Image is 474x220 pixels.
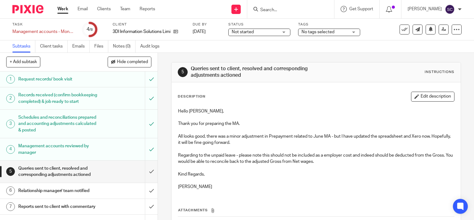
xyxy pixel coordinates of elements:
a: Client tasks [40,40,68,53]
p: Regarding to the unpaid leave - please note this should not be included as a employer cost and in... [178,152,454,165]
div: Management accounts - Monthly [12,29,74,35]
div: 4 [6,145,15,154]
p: Kind Regards, [178,171,454,177]
h1: Schedules and reconciliations prepared and accounting adjustments calculated & posted [18,113,99,135]
p: Hello [PERSON_NAME], [178,108,454,114]
span: Not started [232,30,254,34]
h1: Queries sent to client, resolved and corresponding adjustments actioned [18,164,99,180]
h1: Request records/ book visit [18,75,99,84]
div: 5 [178,67,188,77]
a: Email [78,6,88,12]
span: Get Support [349,7,373,11]
button: + Add subtask [6,57,40,67]
small: /8 [89,28,93,31]
input: Search [260,7,315,13]
h1: Queries sent to client, resolved and corresponding adjustments actioned [191,66,329,79]
p: Description [178,94,205,99]
a: Subtasks [12,40,35,53]
a: Reports [140,6,155,12]
button: Hide completed [108,57,151,67]
h1: Relationship manager/ team notified [18,186,99,195]
label: Status [228,22,290,27]
label: Due by [193,22,221,27]
p: [PERSON_NAME] [408,6,442,12]
span: Hide completed [117,60,148,65]
a: Clients [97,6,111,12]
span: Attachments [178,209,208,212]
span: [DATE] [193,30,206,34]
h1: Management accounts reviewed by manager [18,141,99,157]
a: Emails [72,40,90,53]
button: Edit description [411,92,454,102]
a: Team [120,6,130,12]
p: [PERSON_NAME] [178,184,454,190]
p: 3DI Information Solutions Limited [113,29,170,35]
h1: Reports sent to client with commentary [18,202,99,211]
label: Client [113,22,185,27]
p: All looks good, there was a minor adjustment in Prepayment related to June MA - but I have update... [178,133,454,146]
label: Task [12,22,74,27]
div: 6 [6,186,15,195]
div: 7 [6,202,15,211]
img: svg%3E [445,4,455,14]
label: Tags [298,22,360,27]
div: 1 [6,75,15,84]
a: Notes (0) [113,40,136,53]
img: Pixie [12,5,43,13]
div: 2 [6,94,15,103]
div: 4 [87,26,93,33]
h1: Records received (confirm bookkeeping completed) & job ready to start [18,90,99,106]
div: 5 [6,167,15,176]
div: 3 [6,120,15,128]
a: Audit logs [140,40,164,53]
a: Files [94,40,108,53]
div: Instructions [425,70,454,75]
a: Work [57,6,68,12]
p: Thank you for preparing the MA. [178,121,454,127]
span: No tags selected [302,30,334,34]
